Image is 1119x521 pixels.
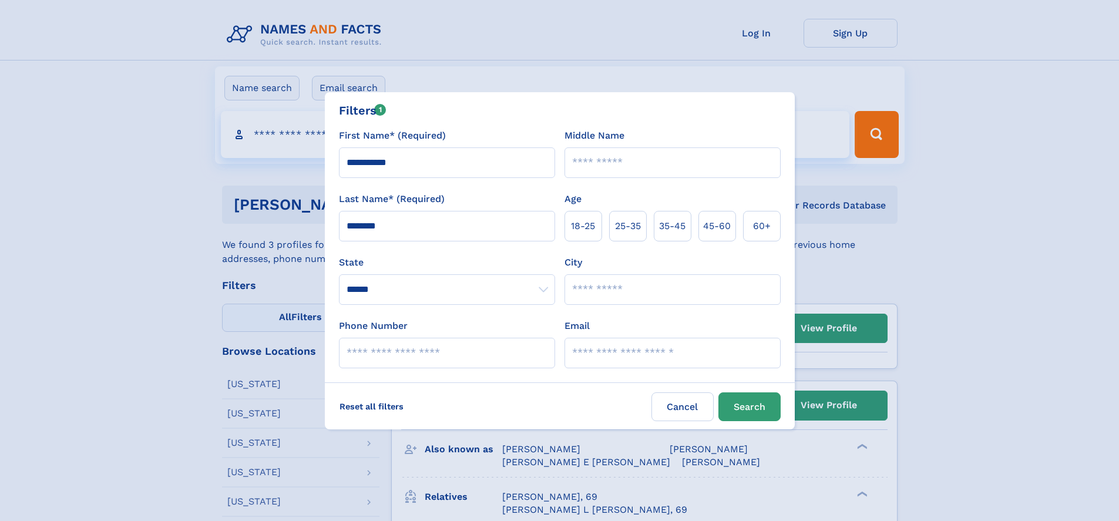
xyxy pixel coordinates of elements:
[339,102,387,119] div: Filters
[339,256,555,270] label: State
[659,219,685,233] span: 35‑45
[651,392,714,421] label: Cancel
[718,392,781,421] button: Search
[339,129,446,143] label: First Name* (Required)
[339,319,408,333] label: Phone Number
[564,319,590,333] label: Email
[332,392,411,421] label: Reset all filters
[753,219,771,233] span: 60+
[571,219,595,233] span: 18‑25
[564,192,582,206] label: Age
[564,129,624,143] label: Middle Name
[615,219,641,233] span: 25‑35
[564,256,582,270] label: City
[703,219,731,233] span: 45‑60
[339,192,445,206] label: Last Name* (Required)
